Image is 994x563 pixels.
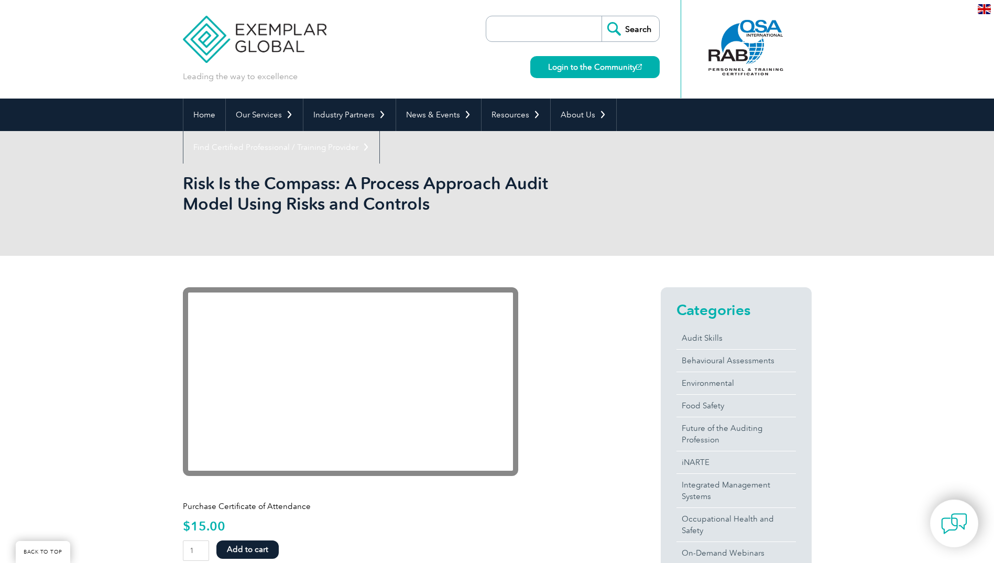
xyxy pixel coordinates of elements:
[676,417,796,451] a: Future of the Auditing Profession
[183,287,518,476] iframe: YouTube video player
[676,350,796,372] a: Behavioural Assessments
[676,451,796,473] a: iNARTE
[183,518,225,534] bdi: 15.00
[978,4,991,14] img: en
[530,56,660,78] a: Login to the Community
[183,71,298,82] p: Leading the way to excellence
[216,540,279,559] button: Add to cart
[602,16,659,41] input: Search
[482,99,550,131] a: Resources
[636,64,642,70] img: open_square.png
[183,173,585,214] h1: Risk Is the Compass: A Process Approach Audit Model Using Risks and Controls
[676,474,796,507] a: Integrated Management Systems
[676,301,796,318] h2: Categories
[183,501,623,512] p: Purchase Certificate of Attendance
[183,99,225,131] a: Home
[551,99,616,131] a: About Us
[183,540,210,561] input: Product quantity
[183,518,191,534] span: $
[676,372,796,394] a: Environmental
[226,99,303,131] a: Our Services
[183,131,379,164] a: Find Certified Professional / Training Provider
[676,395,796,417] a: Food Safety
[16,541,70,563] a: BACK TO TOP
[396,99,481,131] a: News & Events
[941,511,967,537] img: contact-chat.png
[676,508,796,542] a: Occupational Health and Safety
[303,99,396,131] a: Industry Partners
[676,327,796,349] a: Audit Skills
